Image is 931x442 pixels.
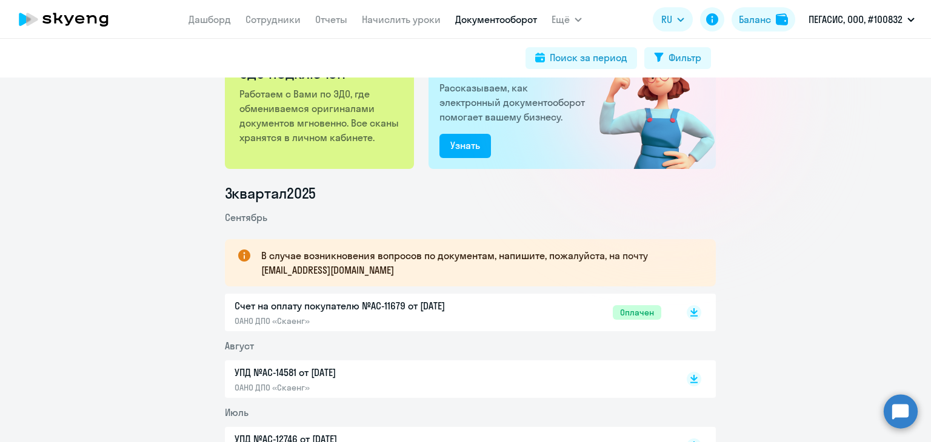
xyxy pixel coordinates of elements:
[239,87,401,145] p: Работаем с Вами по ЭДО, где обмениваемся оригиналами документов мгновенно. Все сканы хранятся в л...
[776,13,788,25] img: balance
[550,50,627,65] div: Поиск за период
[661,12,672,27] span: RU
[225,211,267,223] span: Сентябрь
[439,81,590,124] p: Рассказываем, как электронный документооборот помогает вашему бизнесу.
[235,365,489,380] p: УПД №AC-14581 от [DATE]
[450,138,480,153] div: Узнать
[613,305,661,320] span: Оплачен
[235,365,661,393] a: УПД №AC-14581 от [DATE]ОАНО ДПО «Скаенг»
[235,299,661,326] a: Счет на оплату покупателю №AC-11679 от [DATE]ОАНО ДПО «Скаенг»Оплачен
[455,13,537,25] a: Документооборот
[644,47,711,69] button: Фильтр
[261,248,694,277] p: В случае возникновения вопросов по документам, напишите, пожалуйста, на почту [EMAIL_ADDRESS][DOM...
[245,13,301,25] a: Сотрудники
[439,134,491,158] button: Узнать
[803,5,921,34] button: ПЕГАСИС, ООО, #100832
[653,7,693,31] button: RU
[315,13,347,25] a: Отчеты
[225,406,249,418] span: Июль
[235,382,489,393] p: ОАНО ДПО «Скаенг»
[362,13,441,25] a: Начислить уроки
[669,50,701,65] div: Фильтр
[526,47,637,69] button: Поиск за период
[552,12,570,27] span: Ещё
[579,31,716,169] img: connected
[809,12,903,27] p: ПЕГАСИС, ООО, #100832
[739,12,771,27] div: Баланс
[225,340,254,352] span: Август
[189,13,231,25] a: Дашборд
[732,7,795,31] button: Балансbalance
[225,183,716,203] li: 3 квартал 2025
[235,315,489,326] p: ОАНО ДПО «Скаенг»
[552,7,582,31] button: Ещё
[235,299,489,313] p: Счет на оплату покупателю №AC-11679 от [DATE]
